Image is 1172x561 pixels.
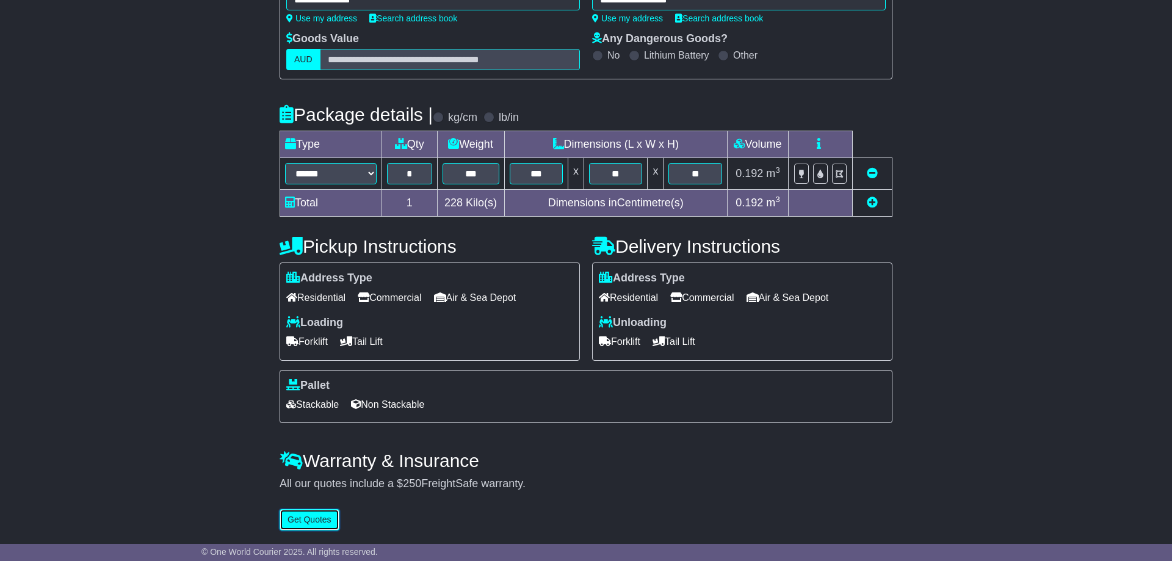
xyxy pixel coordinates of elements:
[504,131,727,158] td: Dimensions (L x W x H)
[736,167,763,179] span: 0.192
[437,131,504,158] td: Weight
[286,49,320,70] label: AUD
[592,32,728,46] label: Any Dangerous Goods?
[736,197,763,209] span: 0.192
[358,288,421,307] span: Commercial
[766,197,780,209] span: m
[280,190,382,217] td: Total
[644,49,709,61] label: Lithium Battery
[280,451,892,471] h4: Warranty & Insurance
[599,332,640,351] span: Forklift
[280,104,433,125] h4: Package details |
[499,111,519,125] label: lb/in
[351,395,424,414] span: Non Stackable
[286,379,330,393] label: Pallet
[599,288,658,307] span: Residential
[670,288,734,307] span: Commercial
[675,13,763,23] a: Search address book
[403,477,421,490] span: 250
[280,236,580,256] h4: Pickup Instructions
[648,158,664,190] td: x
[568,158,584,190] td: x
[867,197,878,209] a: Add new item
[280,131,382,158] td: Type
[775,195,780,204] sup: 3
[504,190,727,217] td: Dimensions in Centimetre(s)
[867,167,878,179] a: Remove this item
[201,547,378,557] span: © One World Courier 2025. All rights reserved.
[448,111,477,125] label: kg/cm
[286,316,343,330] label: Loading
[340,332,383,351] span: Tail Lift
[382,131,438,158] td: Qty
[607,49,620,61] label: No
[437,190,504,217] td: Kilo(s)
[286,288,345,307] span: Residential
[434,288,516,307] span: Air & Sea Depot
[733,49,758,61] label: Other
[599,272,685,285] label: Address Type
[747,288,829,307] span: Air & Sea Depot
[444,197,463,209] span: 228
[286,32,359,46] label: Goods Value
[599,316,667,330] label: Unloading
[592,13,663,23] a: Use my address
[286,13,357,23] a: Use my address
[727,131,788,158] td: Volume
[286,332,328,351] span: Forklift
[766,167,780,179] span: m
[775,165,780,175] sup: 3
[286,272,372,285] label: Address Type
[286,395,339,414] span: Stackable
[653,332,695,351] span: Tail Lift
[369,13,457,23] a: Search address book
[280,509,339,530] button: Get Quotes
[592,236,892,256] h4: Delivery Instructions
[382,190,438,217] td: 1
[280,477,892,491] div: All our quotes include a $ FreightSafe warranty.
